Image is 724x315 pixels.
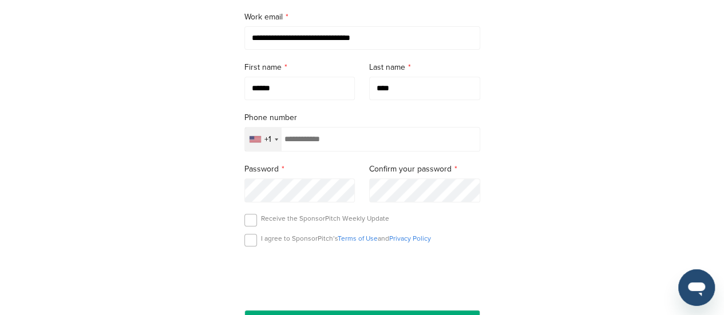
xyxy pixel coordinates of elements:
[678,269,715,306] iframe: Button to launch messaging window
[369,61,480,74] label: Last name
[244,163,355,176] label: Password
[261,214,389,223] p: Receive the SponsorPitch Weekly Update
[244,11,480,23] label: Work email
[261,234,431,243] p: I agree to SponsorPitch’s and
[297,260,428,293] iframe: reCAPTCHA
[369,163,480,176] label: Confirm your password
[245,127,282,151] div: Selected country
[389,234,431,242] a: Privacy Policy
[264,135,271,143] div: +1
[338,234,378,242] a: Terms of Use
[244,61,355,74] label: First name
[244,111,480,124] label: Phone number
